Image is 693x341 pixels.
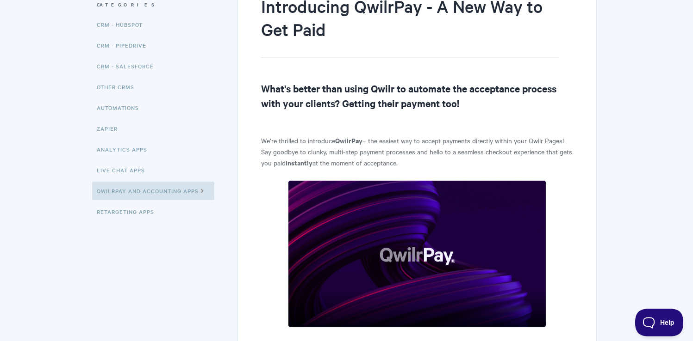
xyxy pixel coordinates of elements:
[635,309,684,336] iframe: Toggle Customer Support
[261,81,573,110] h2: What's better than using Qwilr to automate the acceptance process with your clients? Getting thei...
[97,119,125,138] a: Zapier
[97,15,150,34] a: CRM - HubSpot
[335,135,362,145] strong: QwilrPay
[288,180,546,328] img: file-eKtnbNNAQu.png
[97,140,154,158] a: Analytics Apps
[97,57,161,75] a: CRM - Salesforce
[97,98,146,117] a: Automations
[97,161,152,179] a: Live Chat Apps
[286,158,312,167] strong: instantly
[97,36,153,55] a: CRM - Pipedrive
[97,78,141,96] a: Other CRMs
[92,182,214,200] a: QwilrPay and Accounting Apps
[97,202,161,221] a: Retargeting Apps
[261,135,573,168] p: We’re thrilled to introduce – the easiest way to accept payments directly within your Qwilr Pages...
